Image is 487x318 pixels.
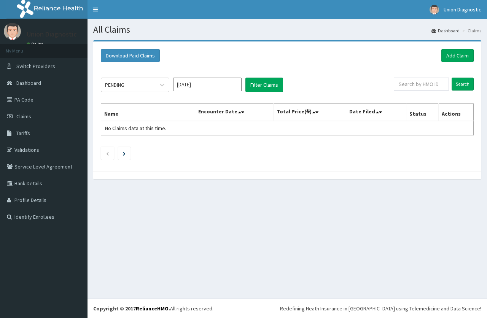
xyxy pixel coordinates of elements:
li: Claims [460,27,481,34]
span: Dashboard [16,79,41,86]
div: PENDING [105,81,124,89]
button: Filter Claims [245,78,283,92]
th: Status [406,104,438,121]
p: Union Diagnostic [27,31,77,38]
span: Union Diagnostic [444,6,481,13]
th: Encounter Date [195,104,273,121]
a: Next page [123,150,126,157]
span: Tariffs [16,130,30,137]
div: Redefining Heath Insurance in [GEOGRAPHIC_DATA] using Telemedicine and Data Science! [280,305,481,312]
footer: All rights reserved. [88,299,487,318]
img: User Image [4,23,21,40]
strong: Copyright © 2017 . [93,305,170,312]
span: Switch Providers [16,63,55,70]
a: Previous page [106,150,109,157]
span: Claims [16,113,31,120]
h1: All Claims [93,25,481,35]
a: Online [27,41,45,47]
span: No Claims data at this time. [105,125,166,132]
th: Name [101,104,195,121]
a: Dashboard [431,27,460,34]
th: Total Price(₦) [273,104,346,121]
a: Add Claim [441,49,474,62]
th: Actions [438,104,473,121]
a: RelianceHMO [136,305,169,312]
input: Search by HMO ID [394,78,449,91]
th: Date Filed [346,104,406,121]
img: User Image [430,5,439,14]
input: Select Month and Year [173,78,242,91]
button: Download Paid Claims [101,49,160,62]
input: Search [452,78,474,91]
